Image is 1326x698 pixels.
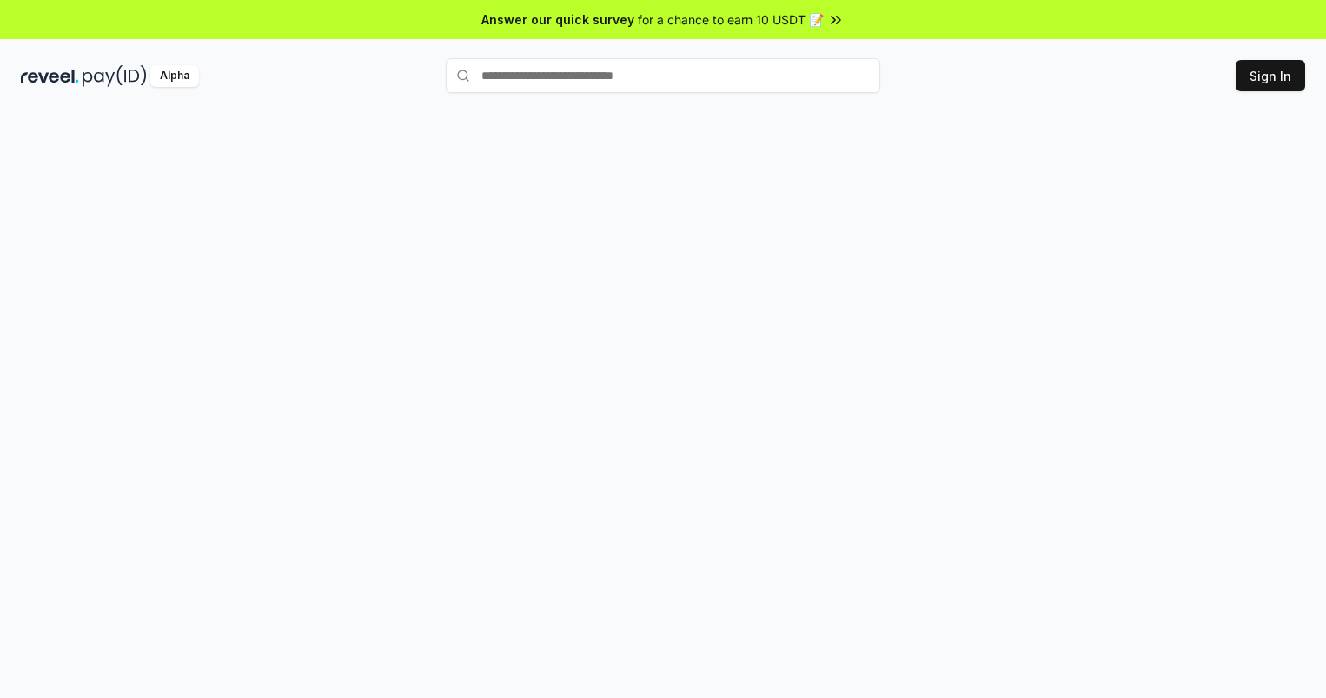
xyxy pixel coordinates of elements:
span: Answer our quick survey [481,10,634,29]
span: for a chance to earn 10 USDT 📝 [638,10,824,29]
button: Sign In [1236,60,1305,91]
img: pay_id [83,65,147,87]
img: reveel_dark [21,65,79,87]
div: Alpha [150,65,199,87]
